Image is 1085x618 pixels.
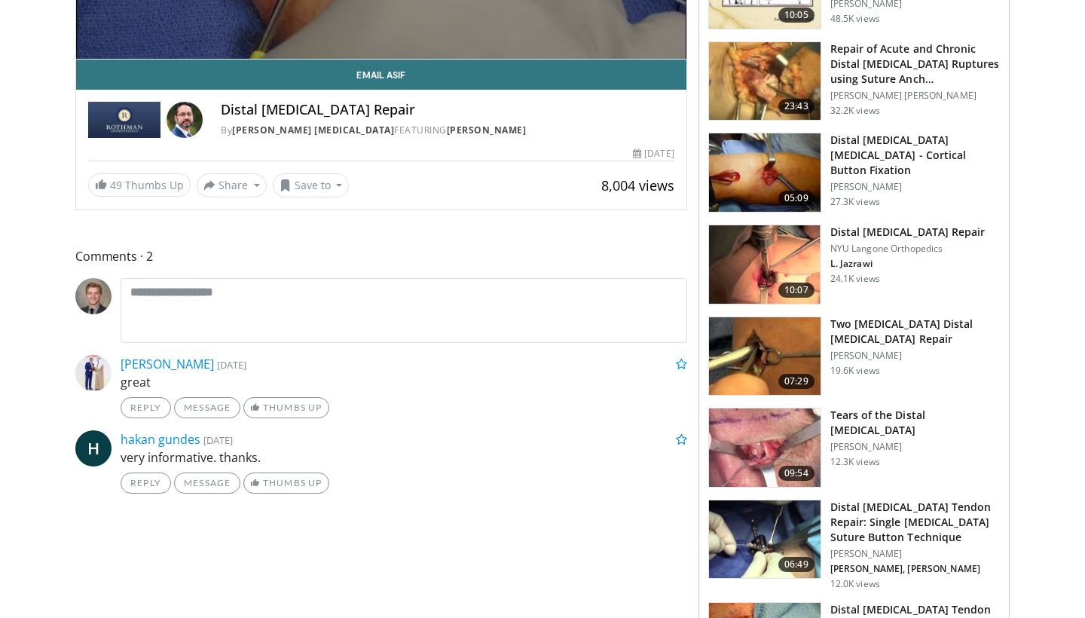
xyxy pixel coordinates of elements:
p: 12.0K views [830,578,880,590]
a: 07:29 Two [MEDICAL_DATA] Distal [MEDICAL_DATA] Repair [PERSON_NAME] 19.6K views [708,317,1000,396]
span: 07:29 [778,374,815,389]
img: eb666417-e23e-42ba-b570-ebf1ef6a3b16.150x105_q85_crop-smart_upscale.jpg [709,500,821,579]
button: Share [197,173,267,197]
p: [PERSON_NAME] [830,548,1000,560]
p: 48.5K views [830,13,880,25]
img: Jazrawi_DBR_1.png.150x105_q85_crop-smart_upscale.jpg [709,225,821,304]
span: 8,004 views [601,176,674,194]
p: [PERSON_NAME], [PERSON_NAME] [830,563,1000,575]
span: Comments 2 [75,246,687,266]
p: L. Jazrawi [830,258,986,270]
p: 19.6K views [830,365,880,377]
h3: Distal [MEDICAL_DATA] [MEDICAL_DATA] - Cortical Button Fixation [830,133,1000,178]
p: [PERSON_NAME] [830,441,1000,453]
a: H [75,430,112,467]
a: hakan gundes [121,431,200,448]
div: By FEATURING [221,124,674,137]
p: 32.2K views [830,105,880,117]
img: Avatar [75,355,112,391]
span: 10:05 [778,8,815,23]
p: NYU Langone Orthopedics [830,243,986,255]
img: Picture_4_0_3.png.150x105_q85_crop-smart_upscale.jpg [709,133,821,212]
a: 06:49 Distal [MEDICAL_DATA] Tendon Repair: Single [MEDICAL_DATA] Suture Button Technique [PERSON_... [708,500,1000,590]
span: 09:54 [778,466,815,481]
span: 06:49 [778,557,815,572]
button: Save to [273,173,350,197]
a: Thumbs Up [243,473,329,494]
h3: Distal [MEDICAL_DATA] Tendon Repair: Single [MEDICAL_DATA] Suture Button Technique [830,500,1000,545]
span: 23:43 [778,99,815,114]
a: [PERSON_NAME] [447,124,527,136]
h3: Two [MEDICAL_DATA] Distal [MEDICAL_DATA] Repair [830,317,1000,347]
div: [DATE] [633,147,674,161]
a: Thumbs Up [243,397,329,418]
small: [DATE] [217,358,246,372]
a: Message [174,397,240,418]
a: Message [174,473,240,494]
h4: Distal [MEDICAL_DATA] Repair [221,102,674,118]
img: x0JBUkvnwpAy-qi34xMDoxOjB1O8AjAz_3.150x105_q85_crop-smart_upscale.jpg [709,408,821,487]
a: 23:43 Repair of Acute and Chronic Distal [MEDICAL_DATA] Ruptures using Suture Anch… [PERSON_NAME]... [708,41,1000,121]
p: 12.3K views [830,456,880,468]
img: bennett_acute_distal_biceps_3.png.150x105_q85_crop-smart_upscale.jpg [709,42,821,121]
img: fylOjp5pkC-GA4Zn4xMDoxOjBrO-I4W8.150x105_q85_crop-smart_upscale.jpg [709,317,821,396]
p: great [121,373,687,391]
p: very informative. thanks. [121,448,687,467]
span: 10:07 [778,283,815,298]
p: 24.1K views [830,273,880,285]
h3: Tears of the Distal [MEDICAL_DATA] [830,408,1000,438]
a: Reply [121,397,171,418]
span: 49 [110,178,122,192]
p: [PERSON_NAME] [830,350,1000,362]
a: 49 Thumbs Up [88,173,191,197]
img: Avatar [167,102,203,138]
span: 05:09 [778,191,815,206]
p: [PERSON_NAME] [830,181,1000,193]
a: Reply [121,473,171,494]
a: 09:54 Tears of the Distal [MEDICAL_DATA] [PERSON_NAME] 12.3K views [708,408,1000,488]
p: [PERSON_NAME] [PERSON_NAME] [830,90,1000,102]
a: 05:09 Distal [MEDICAL_DATA] [MEDICAL_DATA] - Cortical Button Fixation [PERSON_NAME] 27.3K views [708,133,1000,213]
a: Email Asif [76,60,686,90]
a: 10:07 Distal [MEDICAL_DATA] Repair NYU Langone Orthopedics L. Jazrawi 24.1K views [708,225,1000,304]
small: [DATE] [203,433,233,447]
p: 27.3K views [830,196,880,208]
img: Avatar [75,278,112,314]
h3: Repair of Acute and Chronic Distal [MEDICAL_DATA] Ruptures using Suture Anch… [830,41,1000,87]
a: [PERSON_NAME] [MEDICAL_DATA] [232,124,394,136]
a: [PERSON_NAME] [121,356,214,372]
img: Rothman Hand Surgery [88,102,160,138]
h3: Distal [MEDICAL_DATA] Repair [830,225,986,240]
